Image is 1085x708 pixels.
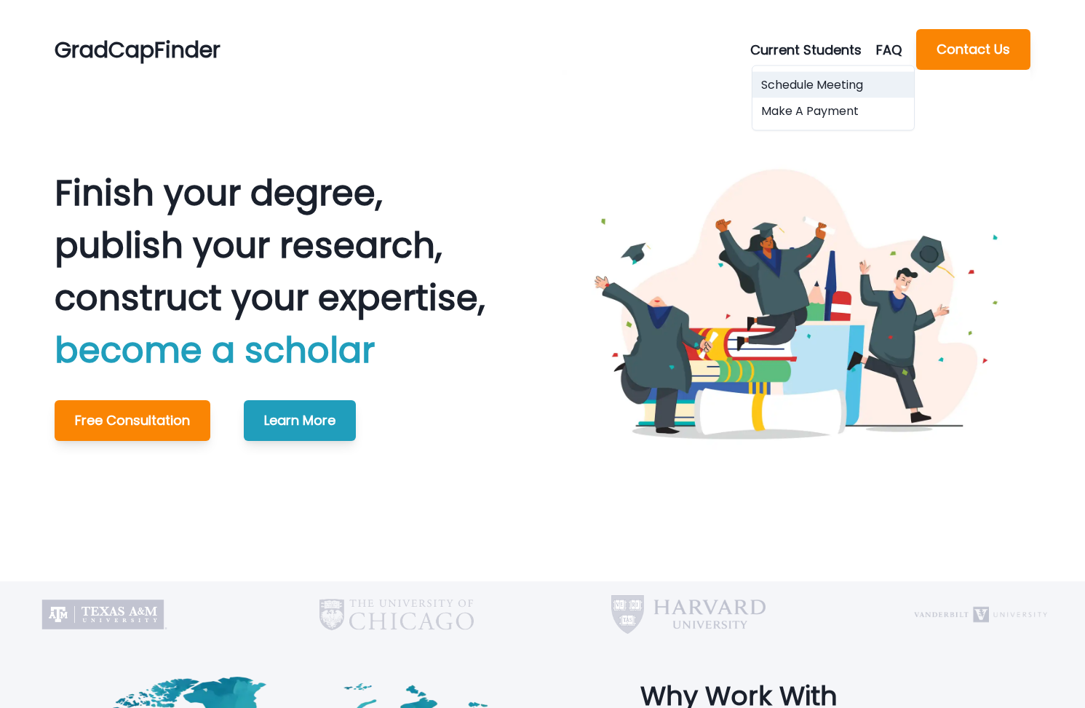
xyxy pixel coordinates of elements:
button: Make A Payment [752,98,914,124]
button: Contact Us [916,29,1030,70]
a: FAQ [876,40,916,60]
img: Graduating Students [562,70,1030,538]
img: Texas A&M University [27,581,181,648]
button: Learn More [244,400,356,441]
button: Current Students [750,40,876,60]
p: Finish your degree, publish your research, construct your expertise, [55,167,485,377]
button: Free Consultation [55,400,210,441]
p: become a scholar [55,325,485,377]
p: GradCapFinder [55,33,220,66]
img: Harvard University [611,581,766,648]
button: Schedule Meeting [752,72,914,98]
img: Vanderbilt University [903,581,1057,648]
img: University of Chicago [319,581,474,648]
